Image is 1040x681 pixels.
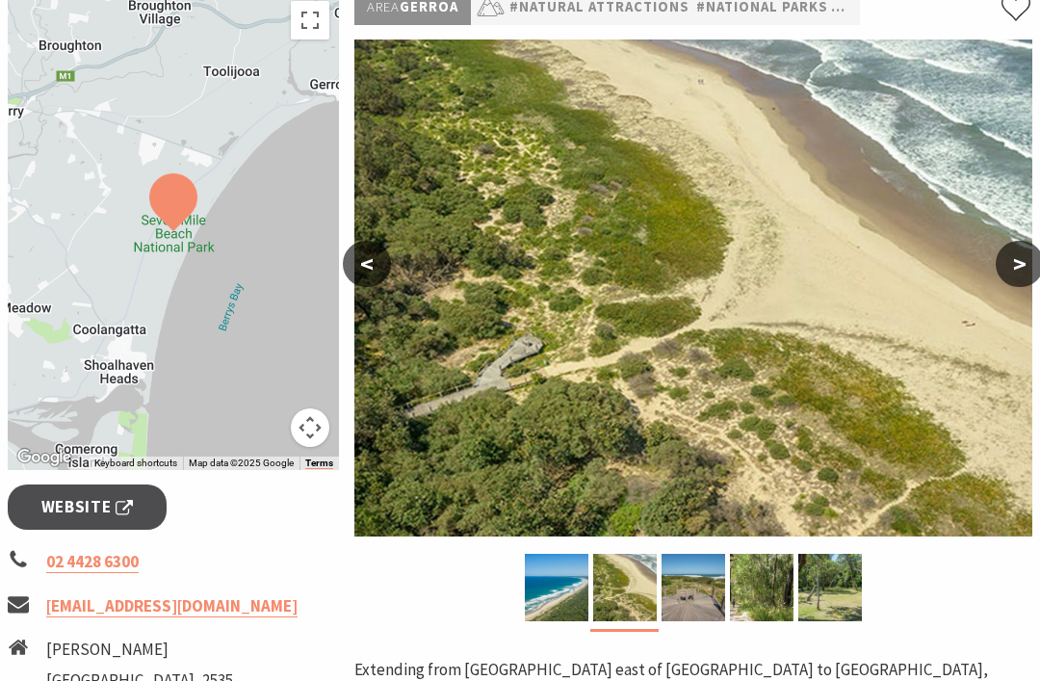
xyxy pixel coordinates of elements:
[94,457,177,470] button: Keyboard shortcuts
[730,554,793,621] img: Seven Mile Beach National Park. Photo: P Lunnon/NSW Government
[305,458,333,469] a: Terms (opens in new tab)
[13,445,76,470] img: Google
[46,551,139,573] a: 02 4428 6300
[291,408,329,447] button: Map camera controls
[13,445,76,470] a: Click to see this area on Google Maps
[343,241,391,287] button: <
[46,637,233,663] li: [PERSON_NAME]
[46,595,298,617] a: [EMAIL_ADDRESS][DOMAIN_NAME]
[189,458,294,468] span: Map data ©2025 Google
[662,554,725,621] img: A viewing platform overlooking Seven Mile Beach near Beach Road picnic area in Seven Mile Beach
[593,554,657,621] img: Aerial view of beach access from Beach Road in Seven Mile Beach National Park. Photo: John Spencer
[8,485,167,530] a: Website
[354,39,1032,537] img: Aerial view of beach access from Beach Road in Seven Mile Beach National Park. Photo: John Spencer
[291,1,329,39] button: Toggle fullscreen view
[525,554,588,621] img: View of Seven Mile Beach looking south in Seven Mile Beach National Park. Photo: John Spencer ©
[41,494,134,520] span: Website
[798,554,862,621] img: Aerial view of grassy clearing and picnic table surrounded by trees at Beach Road picnic area in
